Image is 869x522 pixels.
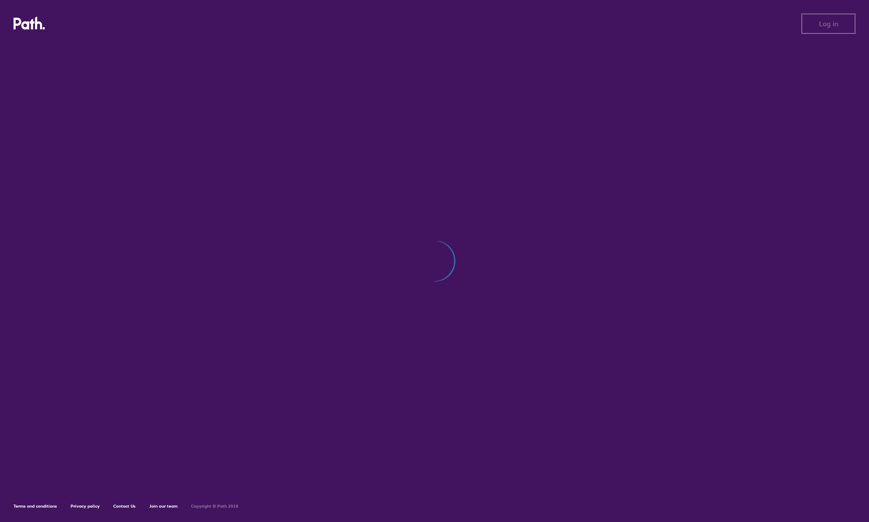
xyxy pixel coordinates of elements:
[191,504,238,509] h6: Copyright © Path 2018
[149,503,178,509] a: Join our team
[801,14,855,34] button: Log in
[113,503,136,509] a: Contact Us
[71,503,100,509] a: Privacy policy
[819,20,838,27] span: Log in
[14,503,57,509] a: Terms and conditions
